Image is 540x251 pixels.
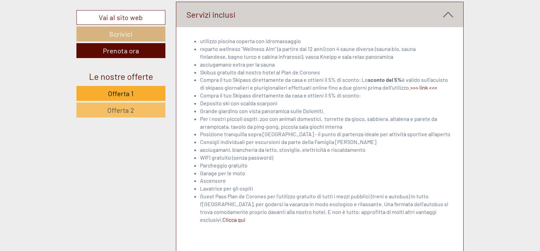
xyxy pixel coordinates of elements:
[368,76,402,83] strong: sconto del 5%
[176,2,464,27] div: Servizi inclusi
[200,177,453,185] li: Ascensore
[200,185,453,193] li: Lavatrice per gli ospiti
[5,18,104,39] div: Buon giorno, come possiamo aiutarla?
[200,61,453,69] li: asciugamano extra per la sauna
[10,33,101,38] small: 10:31
[119,5,148,17] div: martedì
[108,89,134,97] span: Offerta 1
[200,76,453,92] li: Compra il tuo Skipass direttamente da casa e ottieni il 5% di sconto: Lo è valido sull'acuisto di...
[76,43,165,58] a: Prenota ora
[200,92,453,100] li: Compra il tuo Skipass direttamente da casa e ottieni il 5% di sconto:
[222,216,245,223] a: Clicca qui
[410,84,437,91] a: >>> link <<<
[200,138,453,146] li: Consigli individuali per escursioni da parte della Famiglia [PERSON_NAME]
[200,37,453,45] li: utilizzo piscina coperta con idromassaggio
[200,45,453,61] li: reparto wellness "Wellness Alm" (a partire dai 12 anni) con 4 saune diverse (sauna bio, sauna fin...
[76,10,165,25] a: Vai al sito web
[200,146,453,154] li: asciugamani, biancheria da letto, stoviglie, elettricità e riscaldamento
[231,176,267,191] button: Invia
[200,69,453,76] li: Skibus gratuito dal nostro hotel al Plan de Corones
[200,107,453,115] li: Grande giardino con vista panoramica sulle Dolomiti.
[76,26,165,41] a: Scrivici
[200,162,453,169] li: Parcheggio gratuito
[107,106,134,114] span: Offerta 2
[200,169,453,177] li: Garage per le moto
[200,115,453,131] li: Per i nostri piccoli ospiti: zoo con animali domestici, torrette da gioco, sabbiera, altalena e p...
[200,100,453,107] li: Deposito ski con scalda scarponi
[200,193,453,223] li: Guest Pass Plan de Corones per l’utilizzo gratuito di tutti i mezzi pubblici (treni e autobus) in...
[10,20,101,25] div: Appartements & Wellness [PERSON_NAME]
[76,70,165,83] div: Le nostre offerte
[200,154,453,162] li: WIFI gratuito (senza password)
[200,130,453,138] li: Posizione tranquilla sopra [GEOGRAPHIC_DATA] - il punto di partenza ideale per attività sportive ...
